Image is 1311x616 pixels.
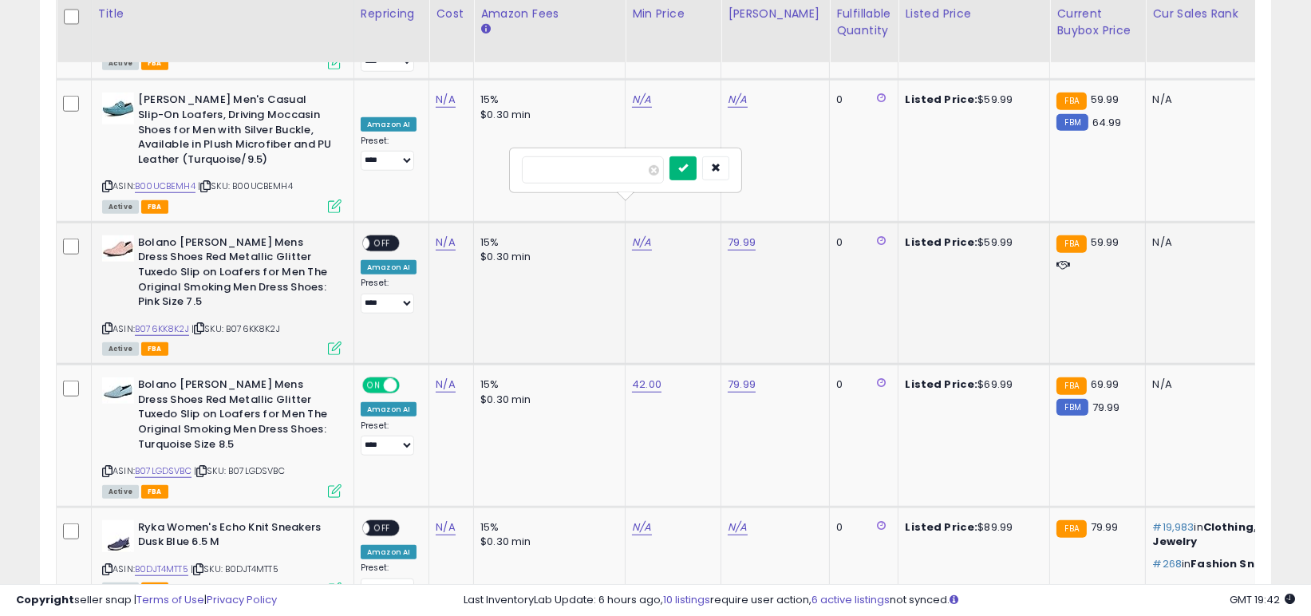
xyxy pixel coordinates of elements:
span: Clothing, Shoes & Jewelry [1152,519,1306,549]
div: ASIN: [102,520,342,594]
img: 413hAf+CWAL._SL40_.jpg [102,93,134,124]
div: Preset: [361,136,417,172]
span: All listings currently available for purchase on Amazon [102,342,139,356]
span: | SKU: B0DJT4MTT5 [191,563,278,575]
span: 69.99 [1091,377,1119,392]
a: N/A [436,92,455,108]
span: Fashion Sneakers [1191,556,1294,571]
a: B00UCBEMH4 [135,180,195,193]
span: 59.99 [1091,92,1119,107]
b: Listed Price: [905,92,977,107]
a: N/A [632,235,651,251]
div: N/A [1152,93,1309,107]
a: N/A [436,377,455,393]
div: Listed Price [905,6,1043,22]
div: Cost [436,6,467,22]
span: | SKU: B00UCBEMH4 [198,180,293,192]
div: N/A [1152,235,1309,250]
a: 79.99 [728,235,756,251]
div: ASIN: [102,93,342,211]
a: N/A [728,519,747,535]
a: Terms of Use [136,592,204,607]
div: [PERSON_NAME] [728,6,823,22]
i: Click here to read more about un-synced listings. [950,594,958,605]
span: FBA [141,485,168,499]
div: $59.99 [905,235,1037,250]
span: All listings currently available for purchase on Amazon [102,57,139,70]
span: FBA [141,57,168,70]
a: N/A [632,519,651,535]
div: Fulfillable Quantity [836,6,891,39]
a: B076KK8K2J [135,322,189,336]
small: FBA [1056,235,1086,253]
span: #19,983 [1152,519,1194,535]
span: | SKU: B07LGDSVBC [194,464,285,477]
a: 79.99 [728,377,756,393]
span: 64.99 [1092,115,1122,130]
small: FBA [1056,377,1086,395]
div: $89.99 [905,520,1037,535]
div: Current Buybox Price [1056,6,1139,39]
p: in [1152,557,1309,571]
div: Preset: [361,278,417,314]
div: Amazon AI [361,260,417,274]
b: Listed Price: [905,377,977,392]
span: All listings currently available for purchase on Amazon [102,200,139,214]
div: N/A [1152,377,1309,392]
img: 31AuweAfAuL._SL40_.jpg [102,520,134,552]
div: seller snap | | [16,593,277,608]
span: OFF [369,236,395,250]
a: 42.00 [632,377,661,393]
a: B0DJT4MTT5 [135,563,188,576]
div: Last InventoryLab Update: 6 hours ago, require user action, not synced. [464,593,1295,608]
div: Amazon Fees [480,6,618,22]
span: FBA [141,342,168,356]
div: 0 [836,93,886,107]
span: | SKU: B076KK8K2J [192,322,280,335]
a: N/A [436,235,455,251]
div: $0.30 min [480,393,613,407]
div: Amazon AI [361,545,417,559]
a: N/A [632,92,651,108]
img: 4107QhCcJ6L._SL40_.jpg [102,235,134,262]
p: in [1152,520,1309,549]
div: Preset: [361,421,417,456]
div: ASIN: [102,235,342,353]
div: $0.30 min [480,535,613,549]
a: 10 listings [663,592,710,607]
div: Amazon AI [361,117,417,132]
b: [PERSON_NAME] Men's Casual Slip-On Loafers, Driving Moccasin Shoes for Men with Silver Buckle, Av... [138,93,332,171]
a: N/A [728,92,747,108]
span: 59.99 [1091,235,1119,250]
span: ON [364,379,384,393]
div: $0.30 min [480,250,613,264]
span: 2025-08-14 19:42 GMT [1230,592,1295,607]
img: 41IWHs2K12L._SL40_.jpg [102,377,134,404]
a: N/A [436,519,455,535]
div: 15% [480,377,613,392]
div: 15% [480,520,613,535]
span: OFF [397,379,423,393]
a: Privacy Policy [207,592,277,607]
div: Title [98,6,347,22]
small: FBA [1056,520,1086,538]
b: Bolano [PERSON_NAME] Mens Dress Shoes Red Metallic Glitter Tuxedo Slip on Loafers for Men The Ori... [138,235,332,314]
span: #268 [1152,556,1182,571]
span: All listings currently available for purchase on Amazon [102,485,139,499]
div: 15% [480,235,613,250]
strong: Copyright [16,592,74,607]
span: FBA [141,200,168,214]
span: 79.99 [1091,519,1119,535]
div: 15% [480,93,613,107]
div: $59.99 [905,93,1037,107]
div: Min Price [632,6,714,22]
a: B07LGDSVBC [135,464,192,478]
span: OFF [369,521,395,535]
b: Bolano [PERSON_NAME] Mens Dress Shoes Red Metallic Glitter Tuxedo Slip on Loafers for Men The Ori... [138,377,332,456]
div: Amazon AI [361,402,417,417]
small: Amazon Fees. [480,22,490,37]
b: Ryka Women's Echo Knit Sneakers Dusk Blue 6.5 M [138,520,332,554]
div: $0.30 min [480,108,613,122]
small: FBM [1056,114,1088,131]
b: Listed Price: [905,519,977,535]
